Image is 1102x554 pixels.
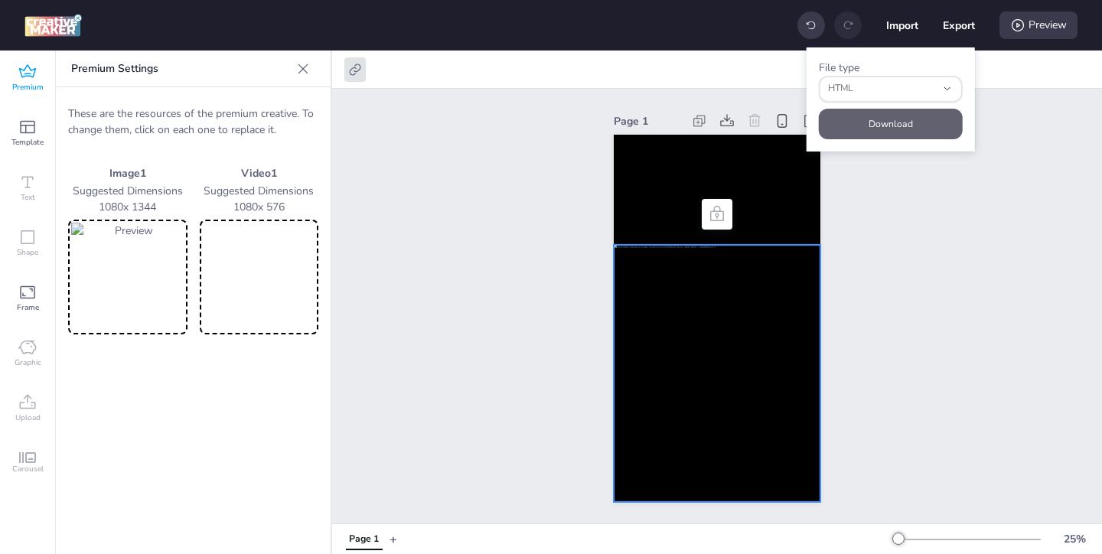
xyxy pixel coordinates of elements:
[68,183,187,199] p: Suggested Dimensions
[68,199,187,215] p: 1080 x 1344
[15,357,41,369] span: Graphic
[21,191,35,204] span: Text
[71,223,184,331] img: Preview
[200,199,319,215] p: 1080 x 576
[12,463,44,475] span: Carousel
[24,14,82,37] img: logo Creative Maker
[11,136,44,148] span: Template
[1056,531,1093,547] div: 25 %
[349,533,379,546] div: Page 1
[614,113,683,129] div: Page 1
[886,9,918,41] button: Import
[390,526,397,552] button: +
[17,246,38,259] span: Shape
[15,412,41,424] span: Upload
[68,165,187,181] p: Image 1
[338,526,390,552] div: Tabs
[71,51,291,87] p: Premium Settings
[819,76,963,103] button: fileType
[17,301,39,314] span: Frame
[819,60,859,75] label: File type
[200,165,319,181] p: Video 1
[12,81,44,93] span: Premium
[819,109,963,139] button: Download
[68,106,318,138] p: These are the resources of the premium creative. To change them, click on each one to replace it.
[943,9,975,41] button: Export
[828,82,937,96] span: HTML
[200,183,319,199] p: Suggested Dimensions
[999,11,1078,39] div: Preview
